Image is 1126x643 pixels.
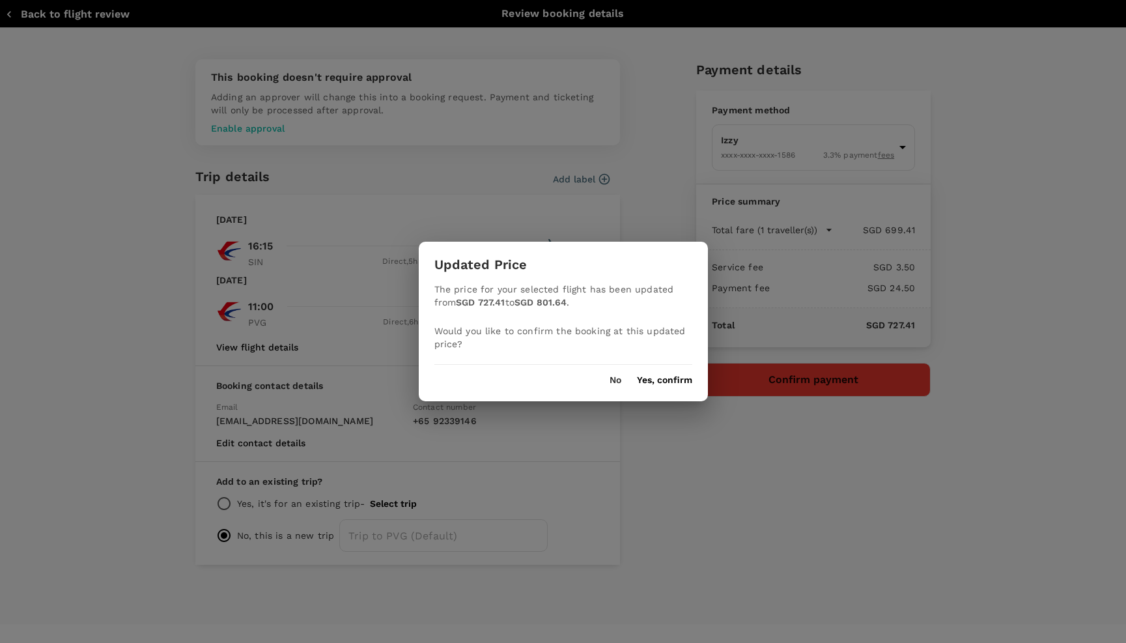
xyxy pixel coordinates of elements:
[434,283,692,309] p: The price for your selected flight has been updated from to .
[456,297,505,307] b: SGD 727.41
[637,375,692,386] button: Yes, confirm
[610,375,621,386] button: No
[434,257,528,272] h3: Updated Price
[434,324,692,350] p: Would you like to confirm the booking at this updated price?
[514,297,567,307] b: SGD 801.64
